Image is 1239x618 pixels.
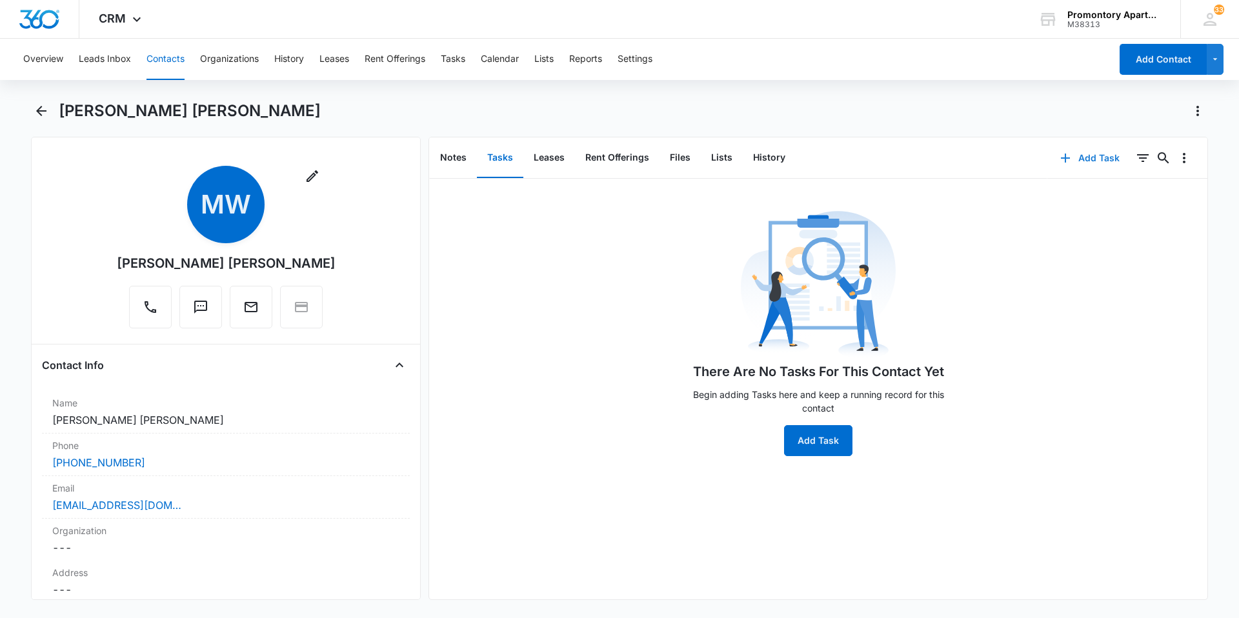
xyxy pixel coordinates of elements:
button: Leases [319,39,349,80]
h1: [PERSON_NAME] [PERSON_NAME] [59,101,321,121]
button: Settings [618,39,652,80]
label: Organization [52,524,399,537]
button: Rent Offerings [365,39,425,80]
button: Calendar [481,39,519,80]
button: Close [389,355,410,375]
div: Organization--- [42,519,410,561]
button: Contacts [146,39,185,80]
button: Text [179,286,222,328]
button: Add Task [784,425,852,456]
a: [EMAIL_ADDRESS][DOMAIN_NAME] [52,497,181,513]
button: History [743,138,796,178]
div: Name[PERSON_NAME] [PERSON_NAME] [42,391,410,434]
button: Tasks [477,138,523,178]
label: Address [52,566,399,579]
h4: Contact Info [42,357,104,373]
a: [PHONE_NUMBER] [52,455,145,470]
label: Name [52,396,399,410]
dd: --- [52,540,399,555]
dd: --- [52,582,399,597]
label: Email [52,481,399,495]
button: Rent Offerings [575,138,660,178]
div: [PERSON_NAME] [PERSON_NAME] [117,254,336,273]
button: Add Contact [1120,44,1207,75]
button: Lists [534,39,554,80]
a: Email [230,306,272,317]
button: Search... [1153,148,1174,168]
div: account id [1067,20,1162,29]
button: Notes [430,138,477,178]
button: Add Task [1047,143,1133,174]
img: No Data [741,207,896,362]
button: Email [230,286,272,328]
p: Begin adding Tasks here and keep a running record for this contact [683,388,954,415]
button: Overview [23,39,63,80]
span: MW [187,166,265,243]
button: Call [129,286,172,328]
label: Phone [52,439,399,452]
button: Leads Inbox [79,39,131,80]
a: Call [129,306,172,317]
button: Actions [1187,101,1208,121]
button: Overflow Menu [1174,148,1194,168]
button: Leases [523,138,575,178]
button: Organizations [200,39,259,80]
div: account name [1067,10,1162,20]
button: Reports [569,39,602,80]
dd: [PERSON_NAME] [PERSON_NAME] [52,412,399,428]
div: Email[EMAIL_ADDRESS][DOMAIN_NAME] [42,476,410,519]
button: Lists [701,138,743,178]
button: Tasks [441,39,465,80]
button: Back [31,101,51,121]
button: Files [660,138,701,178]
a: Text [179,306,222,317]
span: CRM [99,12,126,25]
span: 33 [1214,5,1224,15]
button: History [274,39,304,80]
button: Filters [1133,148,1153,168]
h1: There Are No Tasks For This Contact Yet [693,362,944,381]
div: notifications count [1214,5,1224,15]
div: Address--- [42,561,410,603]
div: Phone[PHONE_NUMBER] [42,434,410,476]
